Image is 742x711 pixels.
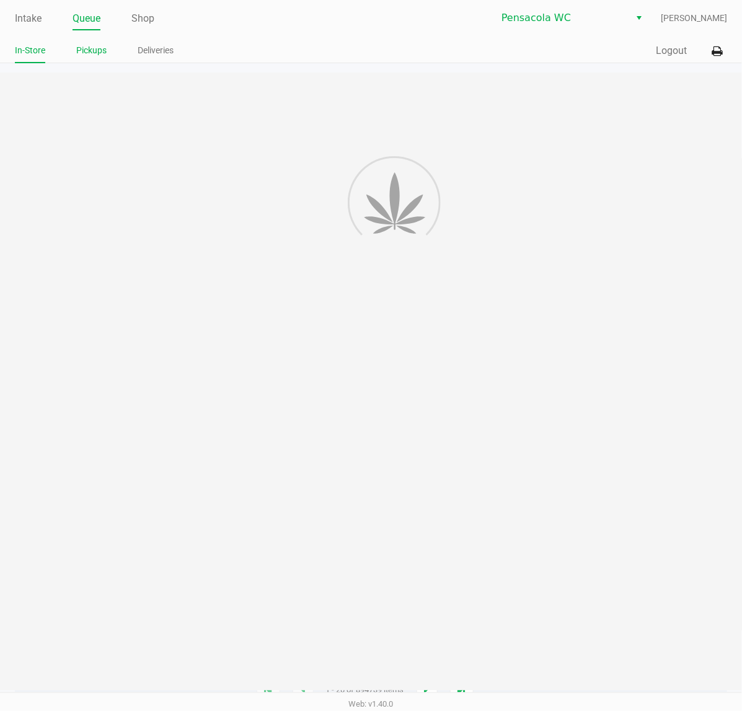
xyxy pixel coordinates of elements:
[138,43,174,58] a: Deliveries
[661,12,727,25] span: [PERSON_NAME]
[131,10,154,27] a: Shop
[15,43,45,58] a: In-Store
[630,7,648,29] button: Select
[15,10,42,27] a: Intake
[76,43,107,58] a: Pickups
[349,699,394,709] span: Web: v1.40.0
[501,11,622,25] span: Pensacola WC
[73,10,100,27] a: Queue
[656,43,687,58] button: Logout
